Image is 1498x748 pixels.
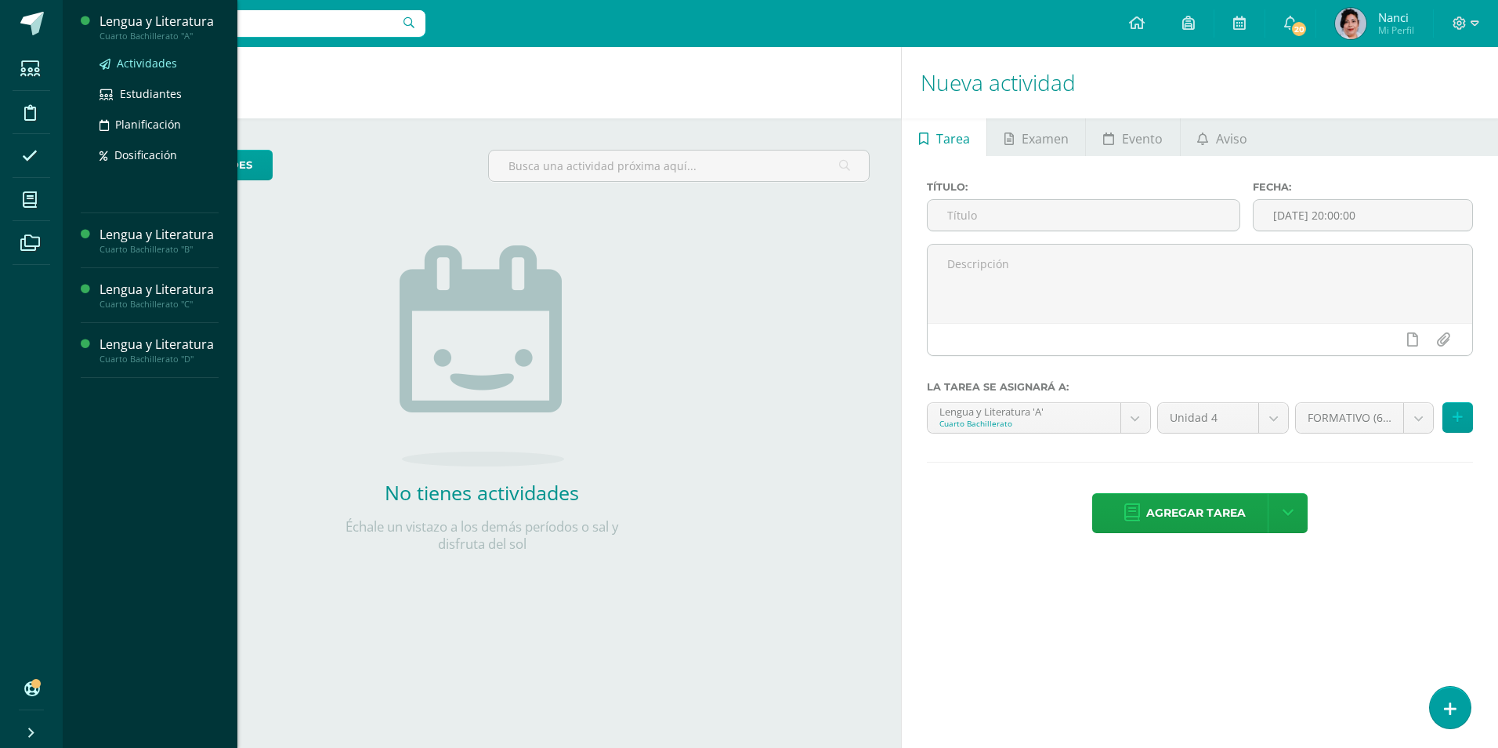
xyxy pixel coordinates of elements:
[100,354,219,365] div: Cuarto Bachillerato "D"
[1296,403,1433,433] a: FORMATIVO (60.0%)
[1308,403,1391,433] span: FORMATIVO (60.0%)
[1158,403,1288,433] a: Unidad 4
[1170,403,1247,433] span: Unidad 4
[100,299,219,310] div: Cuarto Bachillerato "C"
[921,47,1479,118] h1: Nueva actividad
[100,244,219,255] div: Cuarto Bachillerato "B"
[325,518,639,553] p: Échale un vistazo a los demás períodos o sal y disfruta del sol
[100,31,219,42] div: Cuarto Bachillerato "A"
[100,13,219,42] a: Lengua y LiteraturaCuarto Bachillerato "A"
[927,181,1240,193] label: Título:
[114,147,177,162] span: Dosificación
[1086,118,1179,156] a: Evento
[100,336,219,365] a: Lengua y LiteraturaCuarto Bachillerato "D"
[1146,494,1246,532] span: Agregar tarea
[325,479,639,506] h2: No tienes actividades
[100,146,219,164] a: Dosificación
[81,47,882,118] h1: Actividades
[1378,24,1414,37] span: Mi Perfil
[120,86,182,101] span: Estudiantes
[939,403,1109,418] div: Lengua y Literatura 'A'
[928,200,1239,231] input: Título
[928,403,1150,433] a: Lengua y Literatura 'A'Cuarto Bachillerato
[100,85,219,103] a: Estudiantes
[1181,118,1265,156] a: Aviso
[117,56,177,71] span: Actividades
[100,281,219,299] div: Lengua y Literatura
[987,118,1085,156] a: Examen
[100,13,219,31] div: Lengua y Literatura
[1022,120,1069,158] span: Examen
[100,281,219,310] a: Lengua y LiteraturaCuarto Bachillerato "C"
[939,418,1109,429] div: Cuarto Bachillerato
[936,120,970,158] span: Tarea
[1290,20,1308,38] span: 20
[1216,120,1247,158] span: Aviso
[902,118,986,156] a: Tarea
[115,117,181,132] span: Planificación
[100,226,219,255] a: Lengua y LiteraturaCuarto Bachillerato "B"
[73,10,425,37] input: Busca un usuario...
[1378,9,1414,25] span: Nanci
[927,381,1473,393] label: La tarea se asignará a:
[1253,181,1473,193] label: Fecha:
[1335,8,1366,39] img: df771cb2c248fc4d80dbd42dee062b28.png
[1122,120,1163,158] span: Evento
[100,226,219,244] div: Lengua y Literatura
[400,245,564,467] img: no_activities.png
[489,151,869,181] input: Busca una actividad próxima aquí...
[100,115,219,133] a: Planificación
[100,336,219,354] div: Lengua y Literatura
[100,54,219,72] a: Actividades
[1254,200,1472,231] input: Fecha de entrega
